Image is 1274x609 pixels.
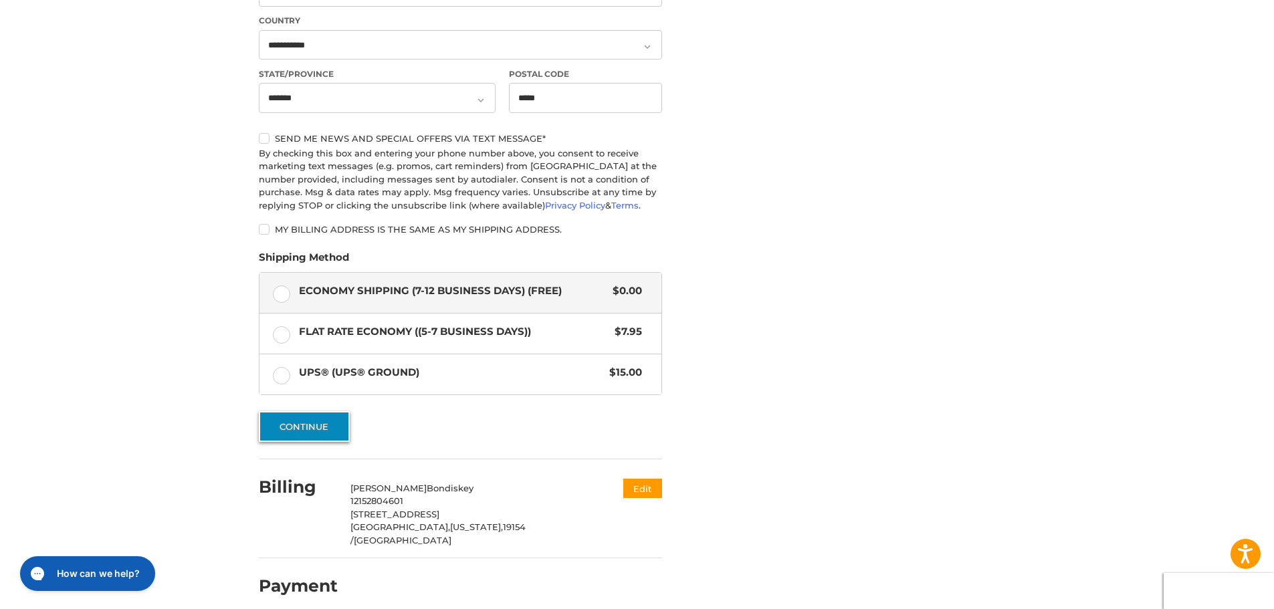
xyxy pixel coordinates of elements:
span: [US_STATE], [450,521,503,532]
span: 19154 / [350,521,526,545]
div: By checking this box and entering your phone number above, you consent to receive marketing text ... [259,147,662,213]
a: Privacy Policy [545,200,605,211]
label: Postal Code [509,68,663,80]
span: [STREET_ADDRESS] [350,509,439,519]
label: Send me news and special offers via text message* [259,133,662,144]
span: $15.00 [603,365,642,380]
span: Bondiskey [427,483,473,493]
span: $0.00 [606,283,642,299]
span: UPS® (UPS® Ground) [299,365,603,380]
span: $7.95 [608,324,642,340]
span: Economy Shipping (7-12 Business Days) (Free) [299,283,607,299]
button: Edit [623,479,662,498]
label: State/Province [259,68,496,80]
h2: Billing [259,477,337,497]
a: Terms [611,200,639,211]
button: Continue [259,411,350,442]
span: [PERSON_NAME] [350,483,427,493]
h2: Payment [259,576,338,596]
label: My billing address is the same as my shipping address. [259,224,662,235]
legend: Shipping Method [259,250,349,271]
iframe: Gorgias live chat messenger [13,552,159,596]
iframe: Google Customer Reviews [1164,573,1274,609]
label: Country [259,15,662,27]
span: 12152804601 [350,495,403,506]
span: [GEOGRAPHIC_DATA], [350,521,450,532]
span: Flat Rate Economy ((5-7 Business Days)) [299,324,609,340]
span: [GEOGRAPHIC_DATA] [354,535,451,545]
